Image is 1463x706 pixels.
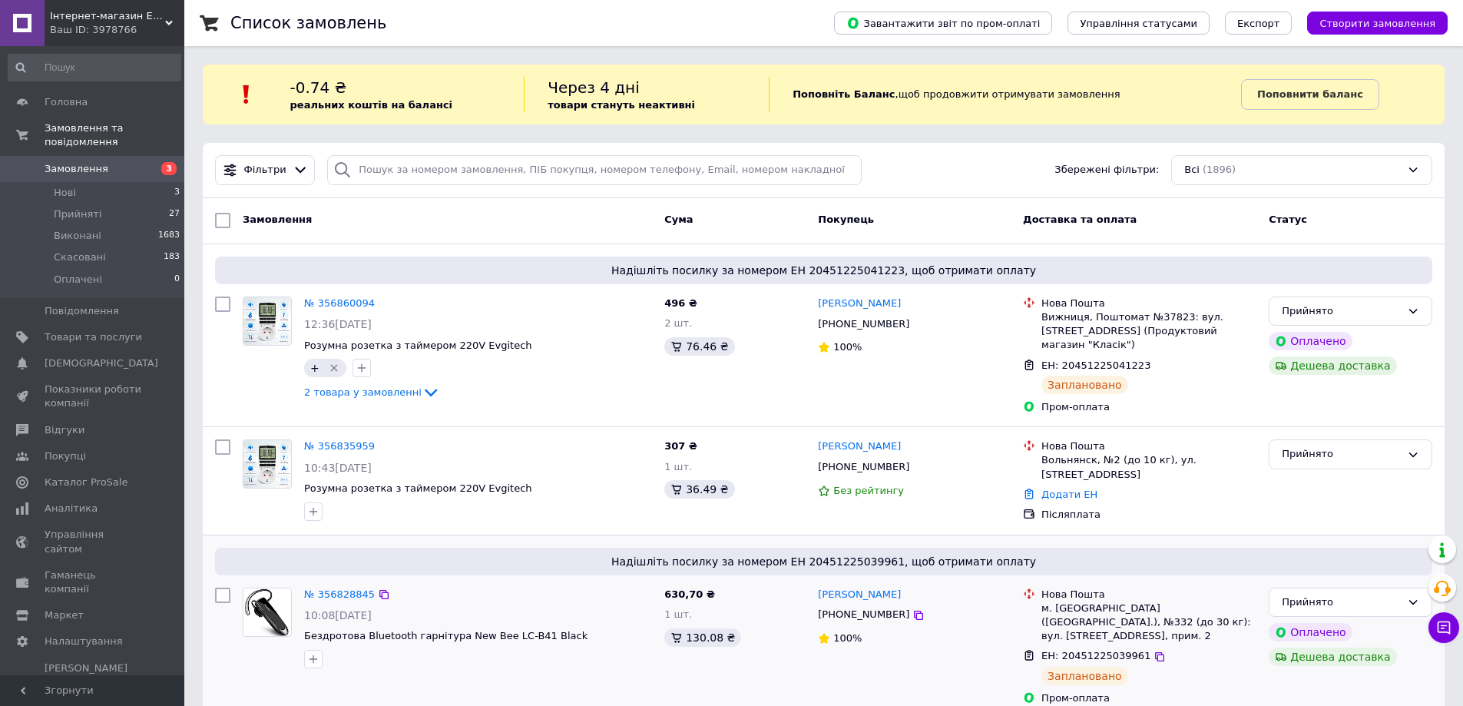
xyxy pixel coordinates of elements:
[328,362,340,374] svg: Видалити мітку
[1319,18,1435,29] span: Створити замовлення
[548,78,640,97] span: Через 4 дні
[290,78,347,97] span: -0.74 ₴
[833,632,862,644] span: 100%
[664,461,692,472] span: 1 шт.
[54,273,102,287] span: Оплачені
[1257,88,1363,100] b: Поповнити баланс
[304,630,588,641] a: Бездротова Bluetooth гарнітура New Bee LC-B41 Black
[1054,163,1159,177] span: Збережені фільтри:
[45,330,142,344] span: Товари та послуги
[45,568,142,596] span: Гаманець компанії
[793,88,895,100] b: Поповніть Баланс
[1269,623,1352,641] div: Оплачено
[174,186,180,200] span: 3
[54,207,101,221] span: Прийняті
[1269,332,1352,350] div: Оплачено
[161,162,177,175] span: 3
[327,155,862,185] input: Пошук за номером замовлення, ПІБ покупця, номером телефону, Email, номером накладної
[664,588,715,600] span: 630,70 ₴
[45,608,84,622] span: Маркет
[1237,18,1280,29] span: Експорт
[54,186,76,200] span: Нові
[664,440,697,452] span: 307 ₴
[304,609,372,621] span: 10:08[DATE]
[664,628,741,647] div: 130.08 ₴
[1041,508,1256,522] div: Післяплата
[50,23,184,37] div: Ваш ID: 3978766
[54,250,106,264] span: Скасовані
[45,476,127,489] span: Каталог ProSale
[304,386,422,398] span: 2 товара у замовленні
[45,95,88,109] span: Головна
[45,528,142,555] span: Управління сайтом
[304,340,532,351] a: Розумна розетка з таймером 220V Evgitech
[548,99,695,111] b: товари стануть неактивні
[1080,18,1197,29] span: Управління статусами
[45,121,184,149] span: Замовлення та повідомлення
[304,588,375,600] a: № 356828845
[664,317,692,329] span: 2 шт.
[1269,648,1396,666] div: Дешева доставка
[45,502,98,515] span: Аналітика
[1225,12,1293,35] button: Експорт
[45,449,86,463] span: Покупці
[1041,650,1150,661] span: ЕН: 20451225039961
[1023,214,1137,225] span: Доставка та оплата
[243,439,292,489] a: Фото товару
[1067,12,1210,35] button: Управління статусами
[1269,356,1396,375] div: Дешева доставка
[310,362,319,374] span: +
[243,588,291,636] img: Фото товару
[1041,297,1256,310] div: Нова Пошта
[1041,360,1150,371] span: ЕН: 20451225041223
[818,297,901,311] a: [PERSON_NAME]
[833,341,862,353] span: 100%
[164,250,180,264] span: 183
[1041,691,1256,705] div: Пром-оплата
[818,214,874,225] span: Покупець
[1041,588,1256,602] div: Нова Пошта
[50,9,165,23] span: Інтернет-магазин Evgitech
[1241,79,1379,110] a: Поповнити баланс
[243,588,292,637] a: Фото товару
[1428,612,1459,643] button: Чат з покупцем
[1041,439,1256,453] div: Нова Пошта
[304,482,532,494] a: Розумна розетка з таймером 220V Evgitech
[304,440,375,452] a: № 356835959
[664,337,734,356] div: 76.46 ₴
[54,229,101,243] span: Виконані
[169,207,180,221] span: 27
[243,297,292,346] a: Фото товару
[158,229,180,243] span: 1683
[243,440,291,488] img: Фото товару
[664,480,734,499] div: 36.49 ₴
[221,263,1426,278] span: Надішліть посилку за номером ЕН 20451225041223, щоб отримати оплату
[1292,17,1448,28] a: Створити замовлення
[1041,376,1128,394] div: Заплановано
[45,383,142,410] span: Показники роботи компанії
[45,162,108,176] span: Замовлення
[1041,310,1256,353] div: Вижниця, Поштомат №37823: вул. [STREET_ADDRESS] (Продуктовий магазин "Класік")
[846,16,1040,30] span: Завантажити звіт по пром-оплаті
[834,12,1052,35] button: Завантажити звіт по пром-оплаті
[1041,489,1097,500] a: Додати ЕН
[45,304,119,318] span: Повідомлення
[833,485,904,496] span: Без рейтингу
[304,386,440,398] a: 2 товара у замовленні
[244,163,286,177] span: Фільтри
[45,423,84,437] span: Відгуки
[8,54,181,81] input: Пошук
[221,554,1426,569] span: Надішліть посилку за номером ЕН 20451225039961, щоб отримати оплату
[304,462,372,474] span: 10:43[DATE]
[1203,164,1236,175] span: (1896)
[1041,453,1256,481] div: Вольнянск, №2 (до 10 кг), ул. [STREET_ADDRESS]
[1282,595,1401,611] div: Прийнято
[290,99,453,111] b: реальних коштів на балансі
[818,588,901,602] a: [PERSON_NAME]
[235,83,258,106] img: :exclamation:
[304,318,372,330] span: 12:36[DATE]
[1041,400,1256,414] div: Пром-оплата
[243,214,312,225] span: Замовлення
